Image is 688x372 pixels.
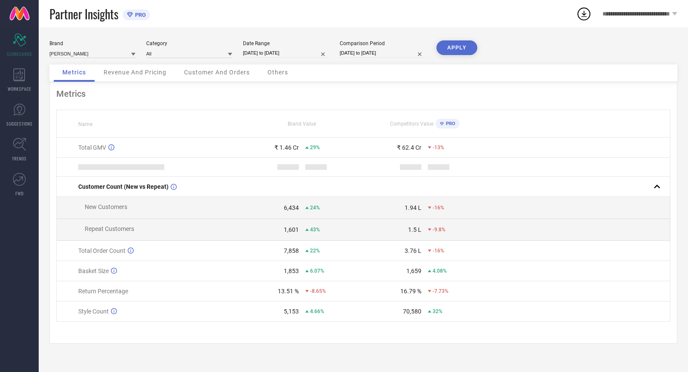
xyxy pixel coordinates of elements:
[340,49,426,58] input: Select comparison period
[243,40,329,46] div: Date Range
[405,204,421,211] div: 1.94 L
[433,308,442,314] span: 32%
[56,89,670,99] div: Metrics
[274,144,299,151] div: ₹ 1.46 Cr
[433,288,448,294] span: -7.73%
[78,288,128,295] span: Return Percentage
[133,12,146,18] span: PRO
[310,268,324,274] span: 6.07%
[400,288,421,295] div: 16.79 %
[284,267,299,274] div: 1,853
[78,267,109,274] span: Basket Size
[408,226,421,233] div: 1.5 L
[267,69,288,76] span: Others
[310,227,320,233] span: 43%
[184,69,250,76] span: Customer And Orders
[8,86,31,92] span: WORKSPACE
[49,40,135,46] div: Brand
[310,288,326,294] span: -8.65%
[310,205,320,211] span: 24%
[405,247,421,254] div: 3.76 L
[284,247,299,254] div: 7,858
[6,120,33,127] span: SUGGESTIONS
[146,40,232,46] div: Category
[78,308,109,315] span: Style Count
[310,308,324,314] span: 4.66%
[284,204,299,211] div: 6,434
[444,121,455,126] span: PRO
[78,144,106,151] span: Total GMV
[433,227,445,233] span: -9.8%
[310,144,320,151] span: 29%
[85,225,134,232] span: Repeat Customers
[15,190,24,197] span: FWD
[406,267,421,274] div: 1,659
[310,248,320,254] span: 22%
[243,49,329,58] input: Select date range
[436,40,477,55] button: APPLY
[62,69,86,76] span: Metrics
[433,268,447,274] span: 4.08%
[78,183,169,190] span: Customer Count (New vs Repeat)
[284,308,299,315] div: 5,153
[104,69,166,76] span: Revenue And Pricing
[433,248,444,254] span: -16%
[78,247,126,254] span: Total Order Count
[340,40,426,46] div: Comparison Period
[576,6,592,22] div: Open download list
[397,144,421,151] div: ₹ 62.4 Cr
[49,5,118,23] span: Partner Insights
[7,51,32,57] span: SCORECARDS
[284,226,299,233] div: 1,601
[390,121,433,127] span: Competitors Value
[85,203,127,210] span: New Customers
[288,121,316,127] span: Brand Value
[433,205,444,211] span: -16%
[278,288,299,295] div: 13.51 %
[78,121,92,127] span: Name
[433,144,444,151] span: -13%
[403,308,421,315] div: 70,580
[12,155,27,162] span: TRENDS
